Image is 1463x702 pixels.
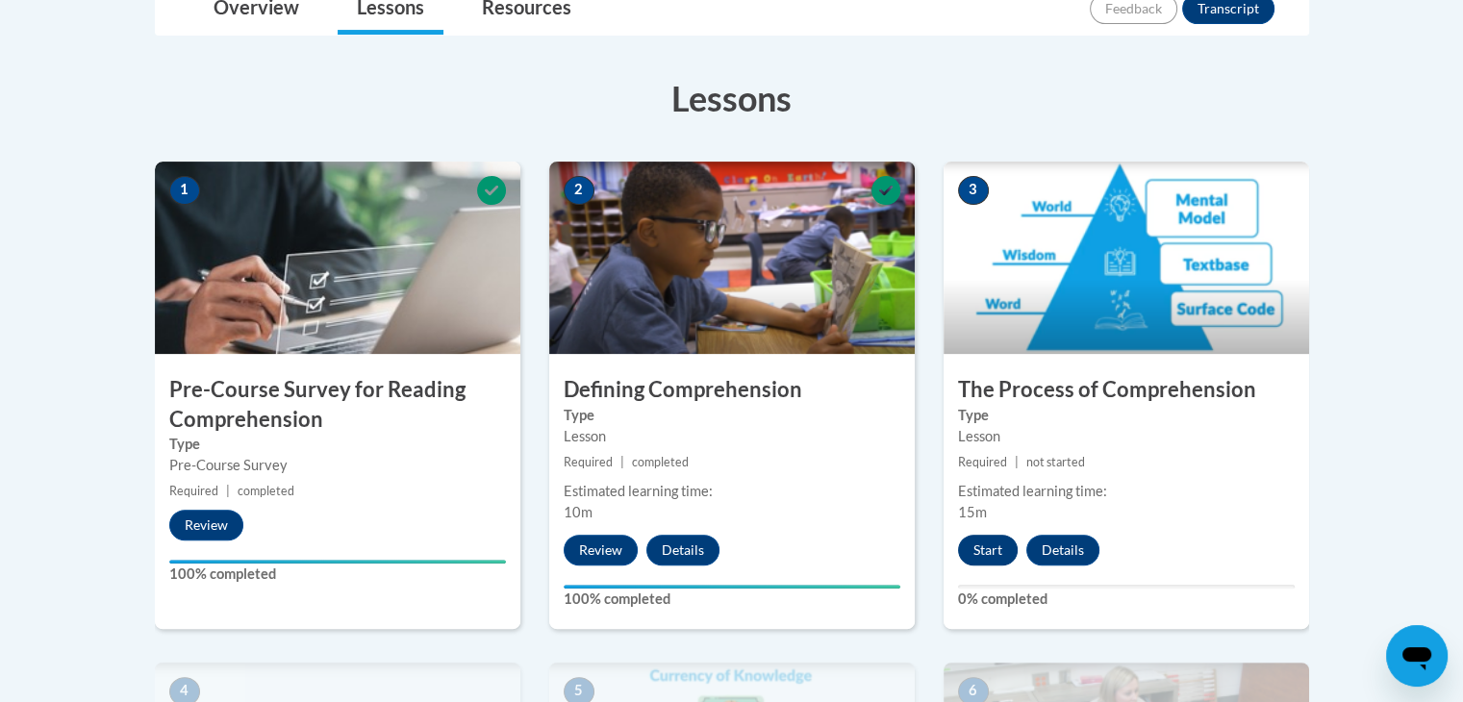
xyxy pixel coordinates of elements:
div: Your progress [564,585,900,589]
label: Type [169,434,506,455]
div: Pre-Course Survey [169,455,506,476]
span: Required [958,455,1007,469]
img: Course Image [549,162,915,354]
span: | [620,455,624,469]
h3: Lessons [155,74,1309,122]
span: 10m [564,504,593,520]
span: 1 [169,176,200,205]
div: Lesson [958,426,1295,447]
div: Lesson [564,426,900,447]
h3: The Process of Comprehension [944,375,1309,405]
span: not started [1026,455,1085,469]
span: 15m [958,504,987,520]
label: 100% completed [169,564,506,585]
span: completed [632,455,689,469]
span: Required [564,455,613,469]
div: Your progress [169,560,506,564]
button: Details [1026,535,1099,565]
span: Required [169,484,218,498]
span: 2 [564,176,594,205]
span: 3 [958,176,989,205]
span: | [226,484,230,498]
label: 0% completed [958,589,1295,610]
label: 100% completed [564,589,900,610]
h3: Defining Comprehension [549,375,915,405]
div: Estimated learning time: [564,481,900,502]
button: Start [958,535,1018,565]
img: Course Image [155,162,520,354]
label: Type [564,405,900,426]
iframe: Button to launch messaging window [1386,625,1448,687]
img: Course Image [944,162,1309,354]
button: Details [646,535,719,565]
button: Review [169,510,243,540]
span: | [1015,455,1019,469]
span: completed [238,484,294,498]
h3: Pre-Course Survey for Reading Comprehension [155,375,520,435]
button: Review [564,535,638,565]
div: Estimated learning time: [958,481,1295,502]
label: Type [958,405,1295,426]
